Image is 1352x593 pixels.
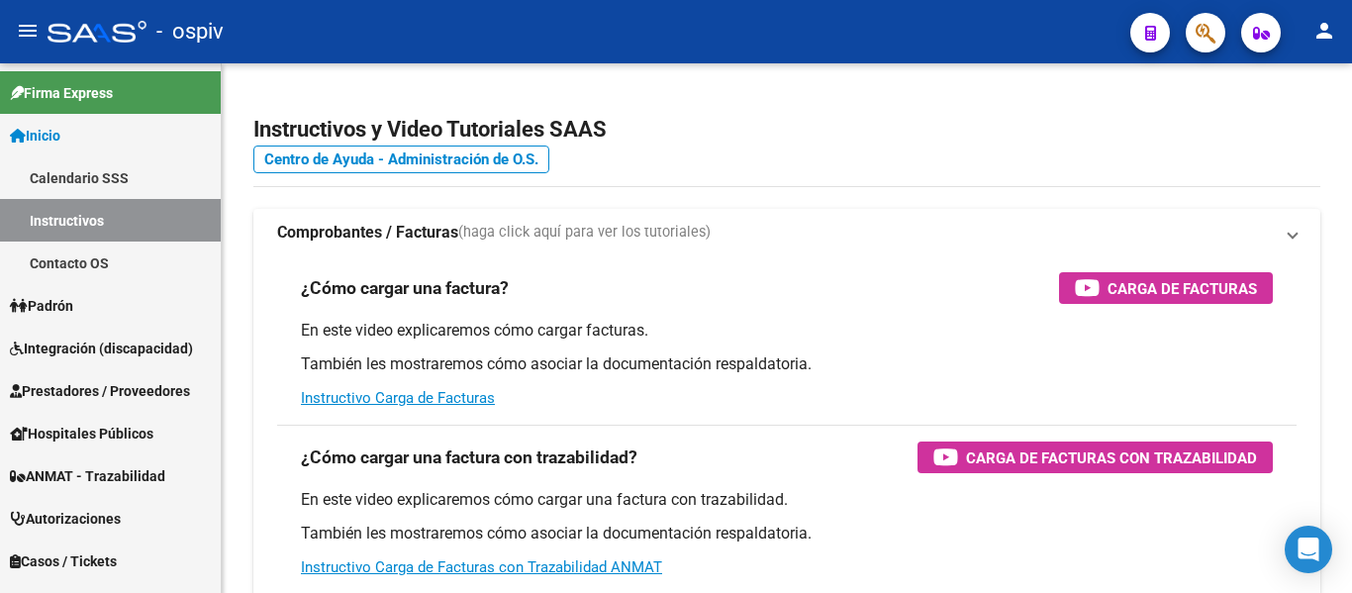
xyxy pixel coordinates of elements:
[301,274,509,302] h3: ¿Cómo cargar una factura?
[10,295,73,317] span: Padrón
[10,82,113,104] span: Firma Express
[253,111,1320,148] h2: Instructivos y Video Tutoriales SAAS
[301,320,1273,342] p: En este video explicaremos cómo cargar facturas.
[301,489,1273,511] p: En este video explicaremos cómo cargar una factura con trazabilidad.
[1285,526,1332,573] div: Open Intercom Messenger
[301,558,662,576] a: Instructivo Carga de Facturas con Trazabilidad ANMAT
[10,338,193,359] span: Integración (discapacidad)
[1059,272,1273,304] button: Carga de Facturas
[458,222,711,244] span: (haga click aquí para ver los tutoriales)
[301,353,1273,375] p: También les mostraremos cómo asociar la documentación respaldatoria.
[10,125,60,147] span: Inicio
[10,465,165,487] span: ANMAT - Trazabilidad
[10,423,153,445] span: Hospitales Públicos
[301,389,495,407] a: Instructivo Carga de Facturas
[10,380,190,402] span: Prestadores / Proveedores
[253,209,1320,256] mat-expansion-panel-header: Comprobantes / Facturas(haga click aquí para ver los tutoriales)
[277,222,458,244] strong: Comprobantes / Facturas
[917,442,1273,473] button: Carga de Facturas con Trazabilidad
[301,523,1273,544] p: También les mostraremos cómo asociar la documentación respaldatoria.
[253,146,549,173] a: Centro de Ayuda - Administración de O.S.
[301,444,637,471] h3: ¿Cómo cargar una factura con trazabilidad?
[10,508,121,530] span: Autorizaciones
[16,19,40,43] mat-icon: menu
[10,550,117,572] span: Casos / Tickets
[966,445,1257,470] span: Carga de Facturas con Trazabilidad
[156,10,224,53] span: - ospiv
[1312,19,1336,43] mat-icon: person
[1108,276,1257,301] span: Carga de Facturas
